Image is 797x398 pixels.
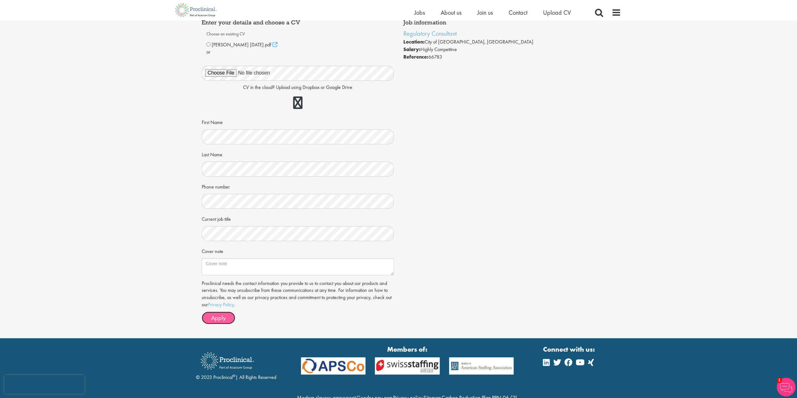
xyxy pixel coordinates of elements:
label: Phone number [202,181,230,191]
a: Privacy Policy [208,301,234,308]
label: Cover note [202,246,223,255]
label: Last Name [202,149,222,158]
a: Jobs [414,8,425,17]
li: Highly Competitive [403,46,596,53]
div: © 2023 Proclinical | All Rights Reserved [196,348,276,381]
button: Apply [202,312,235,324]
span: Apply [211,314,226,322]
img: APSCo [296,357,370,375]
label: Current job title [202,214,231,223]
sup: ® [233,373,235,378]
span: [PERSON_NAME] [DATE].pdf [212,41,271,48]
p: CV in the cloud? Upload using Dropbox or Google Drive [202,84,394,91]
img: APSCo [444,357,519,375]
iframe: reCAPTCHA [4,375,85,394]
p: or [206,49,389,56]
p: Proclinical needs the contact information you provide to us to contact you about our products and... [202,280,394,308]
strong: Reference: [403,54,428,60]
label: Choose an existing CV [206,29,389,39]
strong: Salary: [403,46,421,53]
li: 66783 [403,53,596,61]
strong: Location: [403,39,425,45]
a: About us [441,8,462,17]
img: Chatbot [777,378,795,396]
h4: Job information [403,19,596,26]
img: APSCo [370,357,444,375]
strong: Connect with us: [543,344,596,354]
span: 1 [777,378,782,383]
strong: Members of: [301,344,514,354]
h4: Enter your details and choose a CV [202,19,394,26]
a: Regulatory Consultant [403,29,457,38]
img: Proclinical Recruitment [196,348,259,374]
label: First Name [202,117,223,126]
a: Upload CV [543,8,571,17]
a: Join us [477,8,493,17]
a: Contact [509,8,527,17]
li: City of [GEOGRAPHIC_DATA], [GEOGRAPHIC_DATA] [403,38,596,46]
